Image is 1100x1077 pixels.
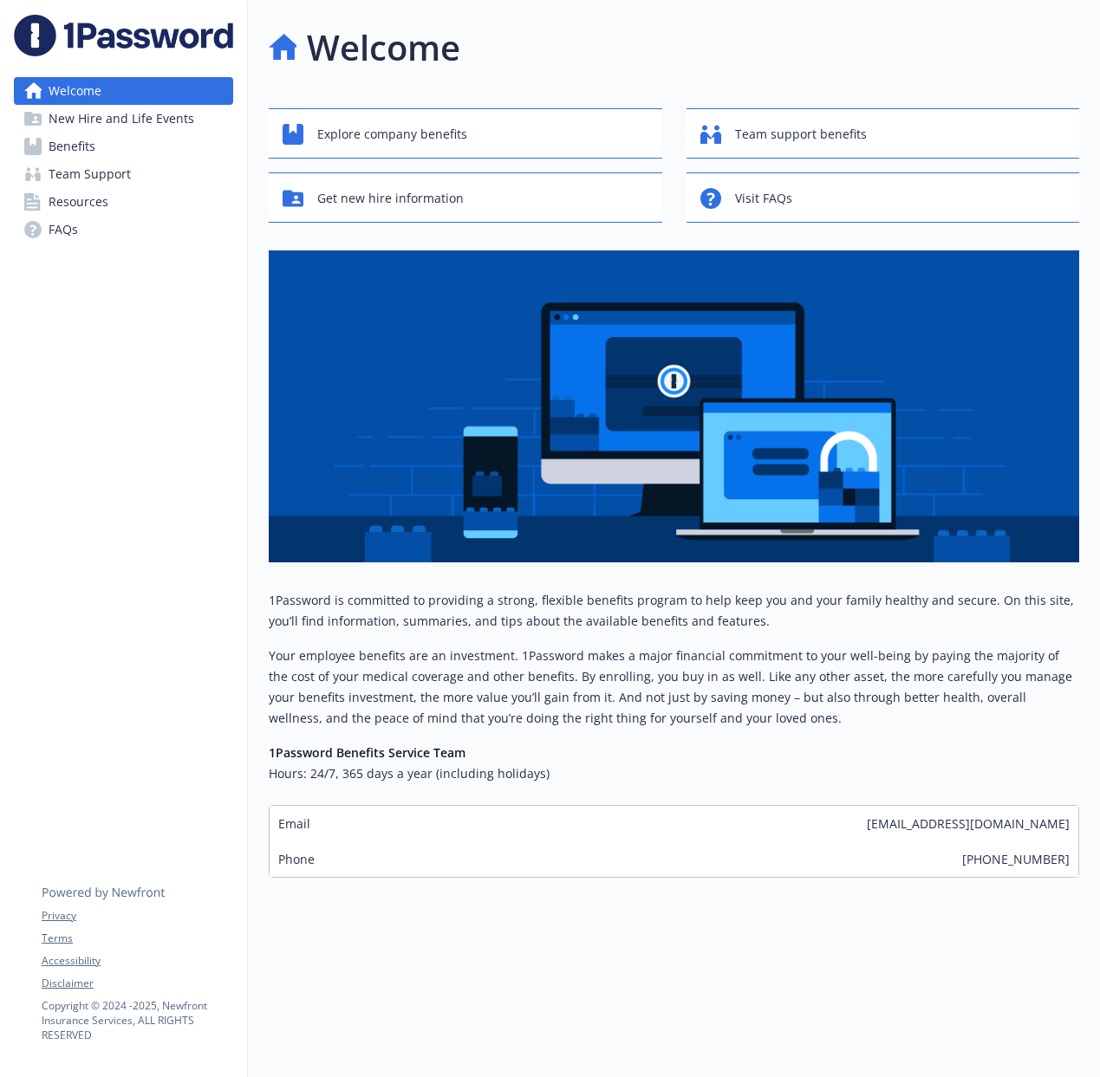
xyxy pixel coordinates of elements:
[14,188,233,216] a: Resources
[269,108,662,159] button: Explore company benefits
[962,850,1070,868] span: [PHONE_NUMBER]
[269,172,662,223] button: Get new hire information
[14,216,233,243] a: FAQs
[278,850,315,868] span: Phone
[14,77,233,105] a: Welcome
[49,216,78,243] span: FAQs
[42,931,232,946] a: Terms
[42,908,232,924] a: Privacy
[269,646,1079,729] p: Your employee benefits are an investment. 1Password makes a major financial commitment to your we...
[735,118,867,151] span: Team support benefits
[42,998,232,1042] p: Copyright © 2024 - 2025 , Newfront Insurance Services, ALL RIGHTS RESERVED
[735,182,792,215] span: Visit FAQs
[14,133,233,160] a: Benefits
[867,814,1070,833] span: [EMAIL_ADDRESS][DOMAIN_NAME]
[307,22,460,74] h1: Welcome
[14,160,233,188] a: Team Support
[49,160,131,188] span: Team Support
[687,108,1080,159] button: Team support benefits
[49,105,194,133] span: New Hire and Life Events
[14,105,233,133] a: New Hire and Life Events
[269,590,1079,632] p: 1Password is committed to providing a strong, flexible benefits program to help keep you and your...
[278,814,310,833] span: Email
[269,744,465,761] strong: 1Password Benefits Service Team
[42,976,232,991] a: Disclaimer
[49,188,108,216] span: Resources
[49,133,95,160] span: Benefits
[49,77,101,105] span: Welcome
[269,763,1079,784] h6: Hours: 24/7, 365 days a year (including holidays)​
[269,250,1079,562] img: overview page banner
[317,118,467,151] span: Explore company benefits
[42,953,232,969] a: Accessibility
[687,172,1080,223] button: Visit FAQs
[317,182,464,215] span: Get new hire information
